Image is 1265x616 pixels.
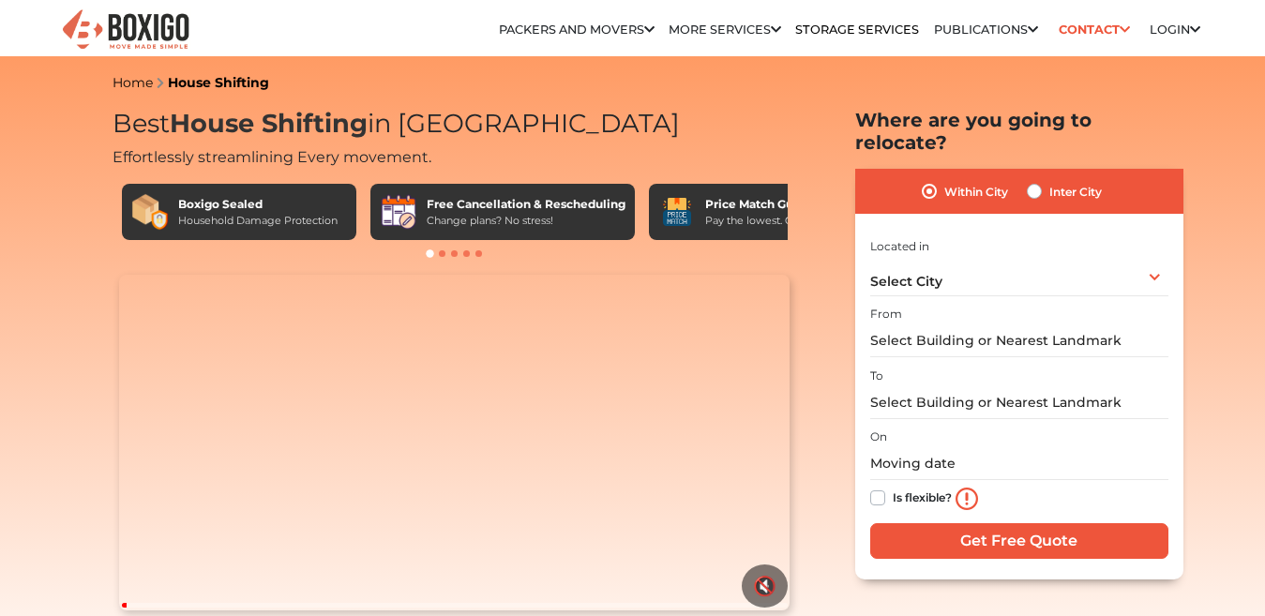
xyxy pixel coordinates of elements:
a: Contact [1052,15,1136,44]
label: To [870,368,883,384]
button: 🔇 [742,564,788,608]
a: House Shifting [168,74,269,91]
div: Household Damage Protection [178,213,338,229]
label: Inter City [1049,180,1102,203]
div: Free Cancellation & Rescheduling [427,196,625,213]
a: Publications [934,23,1038,37]
label: Located in [870,238,929,255]
div: Price Match Guarantee [705,196,848,213]
div: Boxigo Sealed [178,196,338,213]
label: Is flexible? [893,487,952,506]
a: Home [113,74,153,91]
label: On [870,428,887,445]
label: From [870,306,902,323]
video: Your browser does not support the video tag. [119,275,790,610]
img: Free Cancellation & Rescheduling [380,193,417,231]
img: Boxigo [60,8,191,53]
input: Select Building or Nearest Landmark [870,324,1168,357]
img: info [956,488,978,510]
input: Moving date [870,447,1168,480]
a: Storage Services [795,23,919,37]
div: Change plans? No stress! [427,213,625,229]
label: Within City [944,180,1008,203]
span: House Shifting [170,108,368,139]
span: Effortlessly streamlining Every movement. [113,148,431,166]
a: Login [1150,23,1200,37]
a: Packers and Movers [499,23,655,37]
input: Get Free Quote [870,523,1168,559]
a: More services [669,23,781,37]
img: Price Match Guarantee [658,193,696,231]
h2: Where are you going to relocate? [855,109,1183,154]
span: Select City [870,273,942,290]
input: Select Building or Nearest Landmark [870,386,1168,419]
img: Boxigo Sealed [131,193,169,231]
h1: Best in [GEOGRAPHIC_DATA] [113,109,797,140]
div: Pay the lowest. Guaranteed! [705,213,848,229]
